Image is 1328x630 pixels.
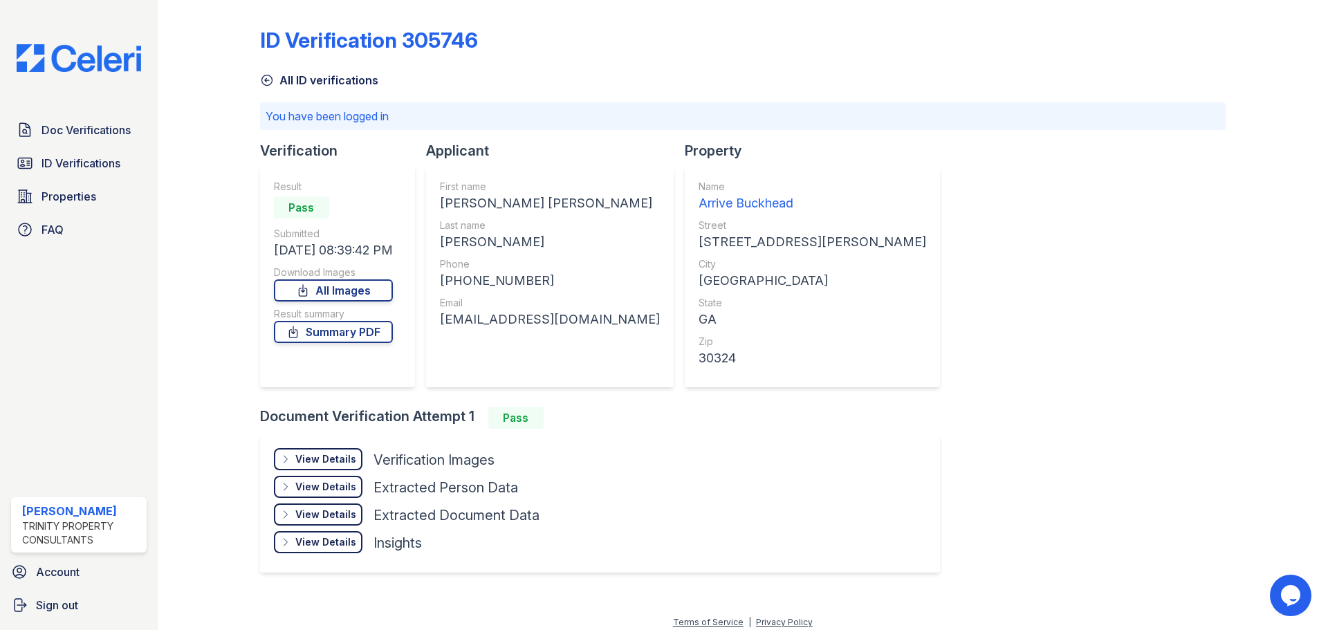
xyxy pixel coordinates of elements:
span: ID Verifications [41,155,120,172]
span: Account [36,564,80,580]
div: Applicant [426,141,685,160]
div: Verification [260,141,426,160]
div: Result [274,180,393,194]
div: City [699,257,926,271]
div: [PHONE_NUMBER] [440,271,660,290]
div: Insights [373,533,422,553]
div: Property [685,141,951,160]
div: Email [440,296,660,310]
div: Phone [440,257,660,271]
div: View Details [295,535,356,549]
div: Name [699,180,926,194]
div: Extracted Document Data [373,506,539,525]
div: | [748,617,751,627]
div: Extracted Person Data [373,478,518,497]
div: State [699,296,926,310]
a: All ID verifications [260,72,378,89]
a: Name Arrive Buckhead [699,180,926,213]
div: View Details [295,452,356,466]
div: Download Images [274,266,393,279]
div: Verification Images [373,450,495,470]
div: Last name [440,219,660,232]
div: [PERSON_NAME] [440,232,660,252]
div: [GEOGRAPHIC_DATA] [699,271,926,290]
span: Sign out [36,597,78,613]
a: Properties [11,183,147,210]
div: [PERSON_NAME] [PERSON_NAME] [440,194,660,213]
a: Privacy Policy [756,617,813,627]
div: [STREET_ADDRESS][PERSON_NAME] [699,232,926,252]
a: FAQ [11,216,147,243]
div: GA [699,310,926,329]
a: Account [6,558,152,586]
div: [EMAIL_ADDRESS][DOMAIN_NAME] [440,310,660,329]
div: Pass [488,407,544,429]
div: Document Verification Attempt 1 [260,407,951,429]
a: Summary PDF [274,321,393,343]
a: Terms of Service [673,617,744,627]
div: Zip [699,335,926,349]
div: 30324 [699,349,926,368]
div: Trinity Property Consultants [22,519,141,547]
iframe: chat widget [1270,575,1314,616]
div: Result summary [274,307,393,321]
a: ID Verifications [11,149,147,177]
div: Street [699,219,926,232]
div: Arrive Buckhead [699,194,926,213]
div: Pass [274,196,329,219]
a: Sign out [6,591,152,619]
div: [DATE] 08:39:42 PM [274,241,393,260]
div: ID Verification 305746 [260,28,478,53]
div: First name [440,180,660,194]
div: View Details [295,508,356,521]
p: You have been logged in [266,108,1220,124]
span: Doc Verifications [41,122,131,138]
span: Properties [41,188,96,205]
div: [PERSON_NAME] [22,503,141,519]
a: Doc Verifications [11,116,147,144]
a: All Images [274,279,393,302]
div: View Details [295,480,356,494]
div: Submitted [274,227,393,241]
span: FAQ [41,221,64,238]
img: CE_Logo_Blue-a8612792a0a2168367f1c8372b55b34899dd931a85d93a1a3d3e32e68fde9ad4.png [6,44,152,72]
